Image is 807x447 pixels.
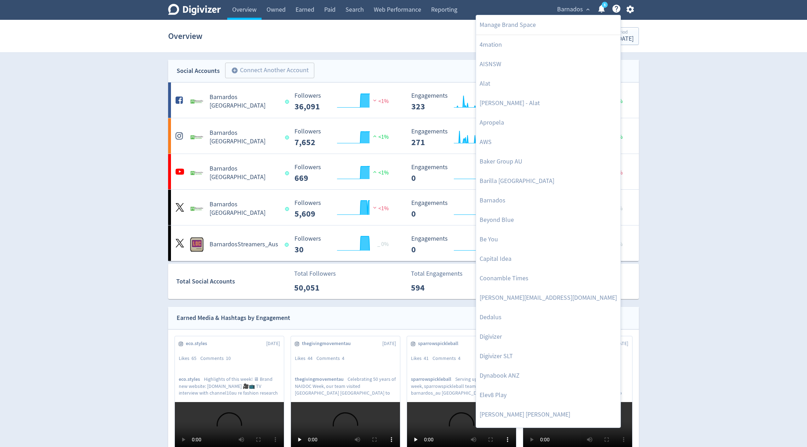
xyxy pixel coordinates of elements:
a: Beyond Blue [476,210,620,230]
a: AWS [476,132,620,152]
a: Manage Brand Space [476,15,620,35]
a: Baker Group AU [476,152,620,171]
a: Digivizer SLT [476,346,620,366]
a: Alat [476,74,620,93]
a: Dedalus [476,308,620,327]
a: Barilla [GEOGRAPHIC_DATA] [476,171,620,191]
a: AISNSW [476,55,620,74]
a: Coonamble Times [476,269,620,288]
a: Elev8 Play [476,385,620,405]
a: [PERSON_NAME][EMAIL_ADDRESS][DOMAIN_NAME] [476,288,620,308]
a: [PERSON_NAME] [PERSON_NAME] [476,405,620,424]
a: 4mation [476,35,620,55]
a: Financy [476,424,620,444]
a: [PERSON_NAME] - Alat [476,93,620,113]
a: Dynabook ANZ [476,366,620,385]
a: Capital Idea [476,249,620,269]
a: Apropela [476,113,620,132]
a: Barnados [476,191,620,210]
a: Be You [476,230,620,249]
a: Digivizer [476,327,620,346]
